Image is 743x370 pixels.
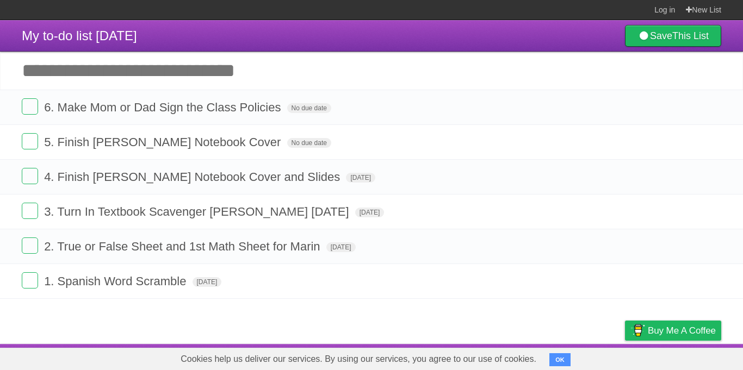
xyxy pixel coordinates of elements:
[648,321,716,340] span: Buy me a coffee
[516,347,560,367] a: Developers
[653,347,721,367] a: Suggest a feature
[672,30,709,41] b: This List
[326,242,356,252] span: [DATE]
[630,321,645,340] img: Buy me a coffee
[574,347,598,367] a: Terms
[287,138,331,148] span: No due date
[22,237,38,254] label: Done
[625,25,721,47] a: SaveThis List
[44,205,351,218] span: 3. Turn In Textbook Scavenger [PERSON_NAME] [DATE]
[346,173,375,183] span: [DATE]
[22,203,38,219] label: Done
[611,347,639,367] a: Privacy
[549,353,571,366] button: OK
[193,277,222,287] span: [DATE]
[170,348,547,370] span: Cookies help us deliver our services. By using our services, you agree to our use of cookies.
[44,170,343,184] span: 4. Finish [PERSON_NAME] Notebook Cover and Slides
[44,135,283,149] span: 5. Finish [PERSON_NAME] Notebook Cover
[355,208,385,217] span: [DATE]
[22,168,38,184] label: Done
[44,240,323,253] span: 2. True or False Sheet and 1st Math Sheet for Marin
[22,272,38,289] label: Done
[44,101,283,114] span: 6. Make Mom or Dad Sign the Class Policies
[287,103,331,113] span: No due date
[22,133,38,149] label: Done
[22,98,38,115] label: Done
[480,347,503,367] a: About
[625,321,721,341] a: Buy me a coffee
[44,274,189,288] span: 1. Spanish Word Scramble
[22,28,137,43] span: My to-do list [DATE]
